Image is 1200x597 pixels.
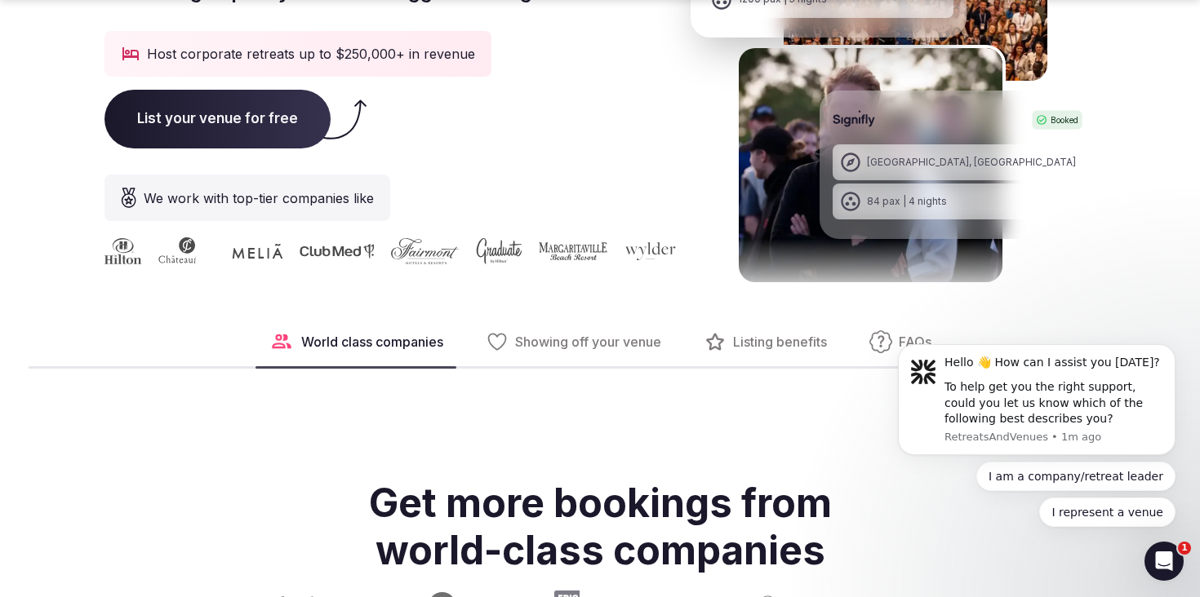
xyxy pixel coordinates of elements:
div: Host corporate retreats up to $250,000+ in revenue [104,31,491,77]
iframe: Intercom notifications message [873,324,1200,589]
div: 84 pax | 4 nights [867,195,947,209]
h2: Get more bookings from world-class companies [234,480,966,573]
span: World class companies [301,333,443,351]
div: We work with top-tier companies like [104,175,390,221]
iframe: Intercom live chat [1144,542,1184,581]
span: Listing benefits [733,333,827,351]
div: Booked [1032,110,1082,130]
button: World class companies [256,317,456,366]
span: 1 [1178,542,1191,555]
a: List your venue for free [104,110,331,126]
span: Showing off your venue [515,333,661,351]
div: [GEOGRAPHIC_DATA], [GEOGRAPHIC_DATA] [867,156,1076,170]
button: FAQs [856,317,944,366]
img: Signifly Portugal Retreat [736,45,1006,285]
button: Listing benefits [691,317,840,366]
button: Showing off your venue [473,317,674,366]
span: List your venue for free [104,90,331,148]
